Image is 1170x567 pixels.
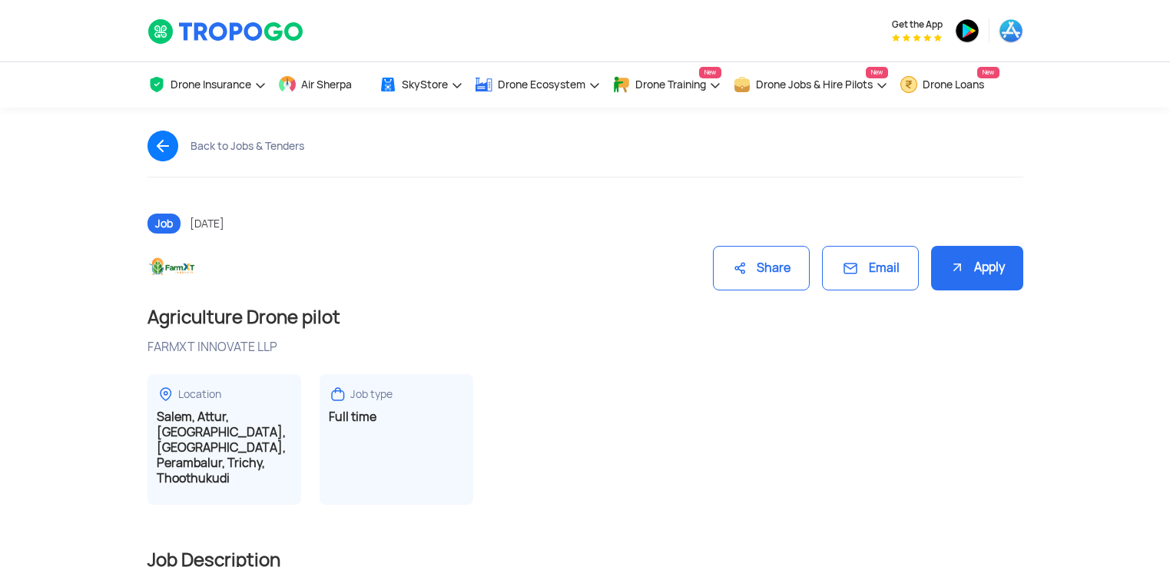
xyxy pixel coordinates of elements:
img: ic_apply.svg [950,260,965,275]
a: Drone Insurance [147,62,267,108]
div: Apply [931,246,1023,291]
span: SkyStore [402,78,448,91]
a: Drone LoansNew [900,62,999,108]
div: Share [713,246,810,291]
span: Drone Training [635,78,706,91]
div: Back to Jobs & Tenders [191,140,304,152]
div: Location [178,387,221,402]
span: New [699,67,721,78]
h3: Full time [329,409,464,425]
span: New [977,67,999,78]
img: ic_appstore.png [999,18,1023,43]
img: ic_share.svg [732,260,747,276]
span: Drone Ecosystem [498,78,585,91]
img: ic_jobtype.svg [329,385,347,403]
div: FARMXT INNOVATE LLP [147,339,1023,356]
div: Email [822,246,919,291]
img: ic_locationdetail.svg [157,385,175,403]
span: Job [147,214,181,234]
img: App Raking [892,34,942,41]
a: Drone Jobs & Hire PilotsNew [733,62,888,108]
a: Drone TrainingNew [612,62,721,108]
span: New [866,67,888,78]
a: SkyStore [379,62,463,108]
a: Drone Ecosystem [475,62,601,108]
img: TropoGo Logo [147,18,305,45]
span: Air Sherpa [301,78,352,91]
span: Drone Jobs & Hire Pilots [756,78,873,91]
span: [DATE] [190,217,224,230]
span: Drone Insurance [171,78,251,91]
h3: Salem, Attur, [GEOGRAPHIC_DATA], [GEOGRAPHIC_DATA], Perambalur, Trichy, Thoothukudi [157,409,292,486]
a: Air Sherpa [278,62,367,108]
span: Get the App [892,18,943,31]
div: Job type [350,387,393,402]
h1: Agriculture Drone pilot [147,305,1023,330]
span: Drone Loans [923,78,984,91]
img: ic_mail.svg [841,259,860,277]
img: ic_playstore.png [955,18,979,43]
img: logo1.jpg [147,244,197,293]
